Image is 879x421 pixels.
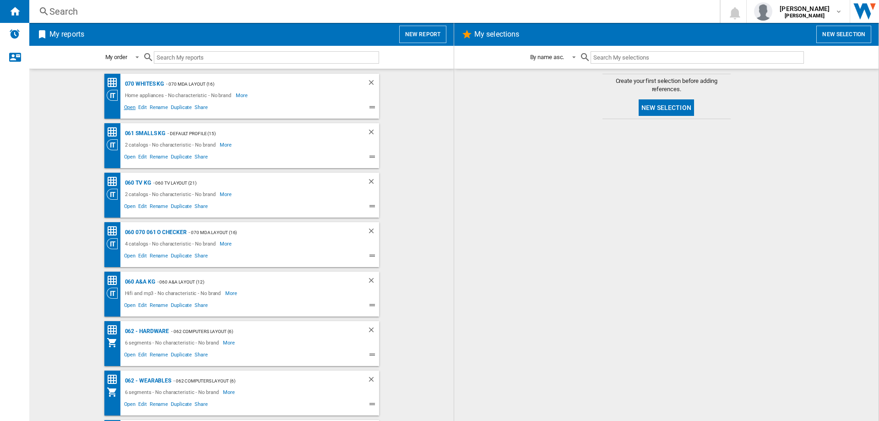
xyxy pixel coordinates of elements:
div: Price Matrix [107,374,123,385]
div: 070 Whites KG [123,78,164,90]
div: Price Matrix [107,77,123,88]
span: Rename [148,153,169,164]
input: Search My reports [154,51,379,64]
span: Rename [148,103,169,114]
button: New selection [639,99,694,116]
div: 4 catalogs - No characteristic - No brand [123,238,220,249]
div: 6 segments - No characteristic - No brand [123,387,223,398]
span: [PERSON_NAME] [780,4,830,13]
span: Rename [148,202,169,213]
div: Category View [107,90,123,101]
div: Price Matrix [107,225,123,237]
h2: My selections [472,26,521,43]
div: Delete [367,128,379,139]
span: Share [193,400,209,411]
div: - 070 MDA layout (16) [186,227,348,238]
span: More [220,139,233,150]
span: More [223,337,236,348]
span: More [225,288,239,299]
span: Duplicate [169,301,193,312]
div: - 060 A&A Layout (12) [155,276,349,288]
span: Edit [137,103,148,114]
span: Create your first selection before adding references. [602,77,731,93]
span: Share [193,252,209,262]
span: More [236,90,249,101]
div: Price Matrix [107,275,123,286]
button: New selection [816,26,871,43]
span: Open [123,350,137,361]
div: Search [49,5,696,18]
span: Edit [137,202,148,213]
h2: My reports [48,26,86,43]
img: profile.jpg [754,2,772,21]
span: Rename [148,400,169,411]
span: Duplicate [169,350,193,361]
span: More [223,387,236,398]
span: Duplicate [169,400,193,411]
div: - 070 MDA layout (16) [164,78,348,90]
div: 061 Smalls KG [123,128,166,139]
span: Open [123,400,137,411]
div: 060 A&A KG [123,276,155,288]
div: 060 070 061 O Checker [123,227,187,238]
b: [PERSON_NAME] [785,13,825,19]
span: Rename [148,301,169,312]
span: Share [193,301,209,312]
span: Duplicate [169,103,193,114]
span: Open [123,301,137,312]
span: Share [193,153,209,164]
span: Open [123,103,137,114]
div: Delete [367,326,379,337]
span: Share [193,350,209,361]
div: 2 catalogs - No characteristic - No brand [123,139,220,150]
div: Delete [367,177,379,189]
span: Duplicate [169,252,193,262]
span: More [220,189,233,200]
span: Share [193,103,209,114]
div: Price Matrix [107,324,123,336]
div: Category View [107,139,123,150]
button: New report [399,26,446,43]
span: Share [193,202,209,213]
div: Category View [107,189,123,200]
span: Open [123,252,137,262]
span: Duplicate [169,153,193,164]
div: 062 - Hardware [123,326,169,337]
div: Delete [367,78,379,90]
div: Home appliances - No characteristic - No brand [123,90,236,101]
span: Rename [148,350,169,361]
div: 062 - Wearables [123,375,172,387]
span: Duplicate [169,202,193,213]
input: Search My selections [591,51,803,64]
div: Hifi and mp3 - No characteristic - No brand [123,288,226,299]
img: alerts-logo.svg [9,28,20,39]
span: Edit [137,153,148,164]
span: Rename [148,252,169,262]
span: More [220,238,233,249]
div: 060 TV KG [123,177,151,189]
div: My Assortment [107,387,123,398]
div: Category View [107,238,123,249]
span: Edit [137,252,148,262]
div: Price Matrix [107,126,123,138]
div: - 062 Computers Layout (6) [169,326,348,337]
div: 6 segments - No characteristic - No brand [123,337,223,348]
div: By name asc. [530,54,564,60]
span: Edit [137,350,148,361]
div: Price Matrix [107,176,123,187]
div: Delete [367,375,379,387]
div: My Assortment [107,337,123,348]
span: Open [123,153,137,164]
div: Delete [367,276,379,288]
span: Edit [137,400,148,411]
div: - Default profile (15) [165,128,348,139]
div: - 060 TV Layout (21) [151,177,349,189]
div: Category View [107,288,123,299]
span: Open [123,202,137,213]
div: Delete [367,227,379,238]
div: My order [105,54,127,60]
span: Edit [137,301,148,312]
div: - 062 Computers Layout (6) [171,375,348,387]
div: 2 catalogs - No characteristic - No brand [123,189,220,200]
